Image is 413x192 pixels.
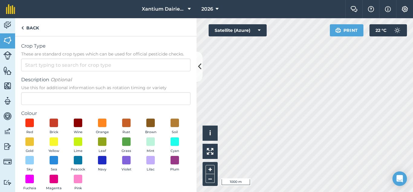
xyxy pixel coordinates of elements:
[23,186,36,191] span: Fuchsia
[172,130,178,135] span: Soil
[142,156,159,172] button: Lilac
[3,157,12,166] img: svg+xml;base64,PD94bWwgdmVyc2lvbj0iMS4wIiBlbmNvZGluZz0idXRmLTgiPz4KPCEtLSBHZW5lcmF0b3I6IEFkb2JlIE...
[21,59,190,71] input: Start typing to search for crop type
[201,5,213,13] span: 2026
[209,129,211,137] span: i
[3,81,12,90] img: svg+xml;base64,PHN2ZyB4bWxucz0iaHR0cDovL3d3dy53My5vcmcvMjAwMC9zdmciIHdpZHRoPSI1NiIgaGVpZ2h0PSI2MC...
[3,112,12,121] img: svg+xml;base64,PD94bWwgdmVyc2lvbj0iMS4wIiBlbmNvZGluZz0idXRmLTgiPz4KPCEtLSBHZW5lcmF0b3I6IEFkb2JlIE...
[70,175,86,191] button: Pink
[6,4,15,14] img: fieldmargin Logo
[98,167,106,172] span: Navy
[369,24,407,36] button: 22 °C
[350,6,358,12] img: Two speech bubbles overlapping with the left bubble in the forefront
[21,24,24,32] img: svg+xml;base64,PHN2ZyB4bWxucz0iaHR0cDovL3d3dy53My5vcmcvMjAwMC9zdmciIHdpZHRoPSI5IiBoZWlnaHQ9IjI0Ii...
[401,6,408,12] img: A cog icon
[50,77,72,83] em: Optional
[71,167,85,172] span: Peacock
[50,130,58,135] span: Brick
[118,119,135,135] button: Rust
[206,165,215,174] button: +
[166,156,183,172] button: Plum
[147,167,154,172] span: Lilac
[166,119,183,135] button: Soil
[142,137,159,154] button: Mint
[3,66,12,75] img: svg+xml;base64,PHN2ZyB4bWxucz0iaHR0cDovL3d3dy53My5vcmcvMjAwMC9zdmciIHdpZHRoPSI1NiIgaGVpZ2h0PSI2MC...
[51,167,57,172] span: Sea
[74,148,83,154] span: Lime
[94,137,111,154] button: Leaf
[206,174,215,183] button: –
[335,27,341,34] img: svg+xml;base64,PHN2ZyB4bWxucz0iaHR0cDovL3d3dy53My5vcmcvMjAwMC9zdmciIHdpZHRoPSIxOSIgaGVpZ2h0PSIyNC...
[122,148,131,154] span: Grass
[45,175,62,191] button: Magenta
[3,127,12,136] img: svg+xml;base64,PD94bWwgdmVyc2lvbj0iMS4wIiBlbmNvZGluZz0idXRmLTgiPz4KPCEtLSBHZW5lcmF0b3I6IEFkb2JlIE...
[142,119,159,135] button: Brown
[170,167,179,172] span: Plum
[26,148,34,154] span: Gold
[118,137,135,154] button: Grass
[3,180,12,185] img: svg+xml;base64,PD94bWwgdmVyc2lvbj0iMS4wIiBlbmNvZGluZz0idXRmLTgiPz4KPCEtLSBHZW5lcmF0b3I6IEFkb2JlIE...
[3,21,12,30] img: svg+xml;base64,PD94bWwgdmVyc2lvbj0iMS4wIiBlbmNvZGluZz0idXRmLTgiPz4KPCEtLSBHZW5lcmF0b3I6IEFkb2JlIE...
[21,156,38,172] button: Sky
[45,137,62,154] button: Yellow
[122,130,130,135] span: Rust
[392,171,407,186] div: Open Intercom Messenger
[3,142,12,151] img: svg+xml;base64,PD94bWwgdmVyc2lvbj0iMS4wIiBlbmNvZGluZz0idXRmLTgiPz4KPCEtLSBHZW5lcmF0b3I6IEFkb2JlIE...
[391,24,403,36] img: svg+xml;base64,PD94bWwgdmVyc2lvbj0iMS4wIiBlbmNvZGluZz0idXRmLTgiPz4KPCEtLSBHZW5lcmF0b3I6IEFkb2JlIE...
[70,119,86,135] button: Wine
[207,148,213,155] img: Four arrows, one pointing top left, one top right, one bottom right and the last bottom left
[376,24,386,36] span: 22 ° C
[385,5,391,13] img: svg+xml;base64,PHN2ZyB4bWxucz0iaHR0cDovL3d3dy53My5vcmcvMjAwMC9zdmciIHdpZHRoPSIxNyIgaGVpZ2h0PSIxNy...
[70,156,86,172] button: Peacock
[21,76,190,83] span: Description
[94,119,111,135] button: Orange
[26,130,33,135] span: Red
[74,186,82,191] span: Pink
[21,42,190,50] span: Crop Type
[21,137,38,154] button: Gold
[203,126,218,141] button: i
[27,167,33,172] span: Sky
[70,137,86,154] button: Lime
[96,130,109,135] span: Orange
[21,175,38,191] button: Fuchsia
[330,24,364,36] button: Print
[166,137,183,154] button: Cyan
[142,5,185,13] span: Xantium Dairies [GEOGRAPHIC_DATA]
[3,36,12,45] img: svg+xml;base64,PHN2ZyB4bWxucz0iaHR0cDovL3d3dy53My5vcmcvMjAwMC9zdmciIHdpZHRoPSI1NiIgaGVpZ2h0PSI2MC...
[74,130,83,135] span: Wine
[147,148,154,154] span: Mint
[118,156,135,172] button: Violet
[145,130,156,135] span: Brown
[45,156,62,172] button: Sea
[15,18,45,36] a: Back
[122,167,132,172] span: Violet
[367,6,375,12] img: A question mark icon
[46,186,62,191] span: Magenta
[21,85,190,91] span: Use this for additional information such as rotation timing or variety
[21,51,190,57] span: These are standard crop types which can be used for official pesticide checks.
[3,51,12,60] img: svg+xml;base64,PD94bWwgdmVyc2lvbj0iMS4wIiBlbmNvZGluZz0idXRmLTgiPz4KPCEtLSBHZW5lcmF0b3I6IEFkb2JlIE...
[21,110,190,117] label: Colour
[171,148,179,154] span: Cyan
[94,156,111,172] button: Navy
[48,148,59,154] span: Yellow
[99,148,106,154] span: Leaf
[21,119,38,135] button: Red
[45,119,62,135] button: Brick
[209,24,267,36] button: Satellite (Azure)
[3,96,12,106] img: svg+xml;base64,PD94bWwgdmVyc2lvbj0iMS4wIiBlbmNvZGluZz0idXRmLTgiPz4KPCEtLSBHZW5lcmF0b3I6IEFkb2JlIE...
